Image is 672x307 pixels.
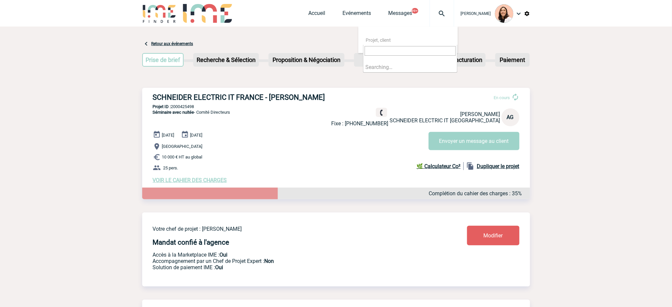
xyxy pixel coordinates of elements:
[390,117,500,124] span: SCHNEIDER ELECTRIC IT [GEOGRAPHIC_DATA]
[153,258,428,264] p: Prestation payante
[355,54,388,66] p: Devis
[466,162,474,170] img: file_copy-black-24dp.png
[495,4,514,23] img: 129834-0.png
[494,95,510,100] span: En cours
[153,226,428,232] p: Votre chef de projet : [PERSON_NAME]
[366,37,391,43] span: Projet, client
[389,10,412,19] a: Messages
[142,104,530,109] p: 2000425498
[152,41,193,46] a: Retour aux événements
[163,165,178,170] span: 25 pers.
[343,10,371,19] a: Evénements
[162,144,203,149] span: [GEOGRAPHIC_DATA]
[309,10,326,19] a: Accueil
[143,54,183,66] p: Prise de brief
[507,114,514,120] span: AG
[162,133,174,138] span: [DATE]
[153,93,352,101] h3: SCHNEIDER ELECTRIC IT FRANCE - [PERSON_NAME]
[417,163,461,169] b: 🌿 Calculateur Co²
[363,62,457,72] li: Searching…
[153,252,428,258] p: Accès à la Marketplace IME :
[153,264,428,271] p: Conformité aux process achat client, Prise en charge de la facturation, Mutualisation de plusieur...
[332,120,389,127] p: Fixe : [PHONE_NUMBER]
[461,11,491,16] span: [PERSON_NAME]
[412,8,418,14] button: 99+
[153,238,229,246] h4: Mandat confié à l'agence
[190,133,203,138] span: [DATE]
[153,104,171,109] b: Projet ID :
[220,252,228,258] b: Oui
[215,264,223,271] b: Oui
[450,54,485,66] p: Facturation
[484,232,503,239] span: Modifier
[429,132,519,150] button: Envoyer un message au client
[460,111,500,117] span: [PERSON_NAME]
[153,110,194,115] span: Séminaire avec nuitée
[194,54,258,66] p: Recherche & Sélection
[162,155,203,160] span: 10 000 € HT au global
[153,110,230,115] span: - Comité Directeurs
[153,177,227,183] a: VOIR LE CAHIER DES CHARGES
[269,54,344,66] p: Proposition & Négociation
[142,4,177,23] img: IME-Finder
[496,54,529,66] p: Paiement
[265,258,274,264] b: Non
[477,163,519,169] b: Dupliquer le projet
[379,110,385,116] img: fixe.png
[417,162,464,170] a: 🌿 Calculateur Co²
